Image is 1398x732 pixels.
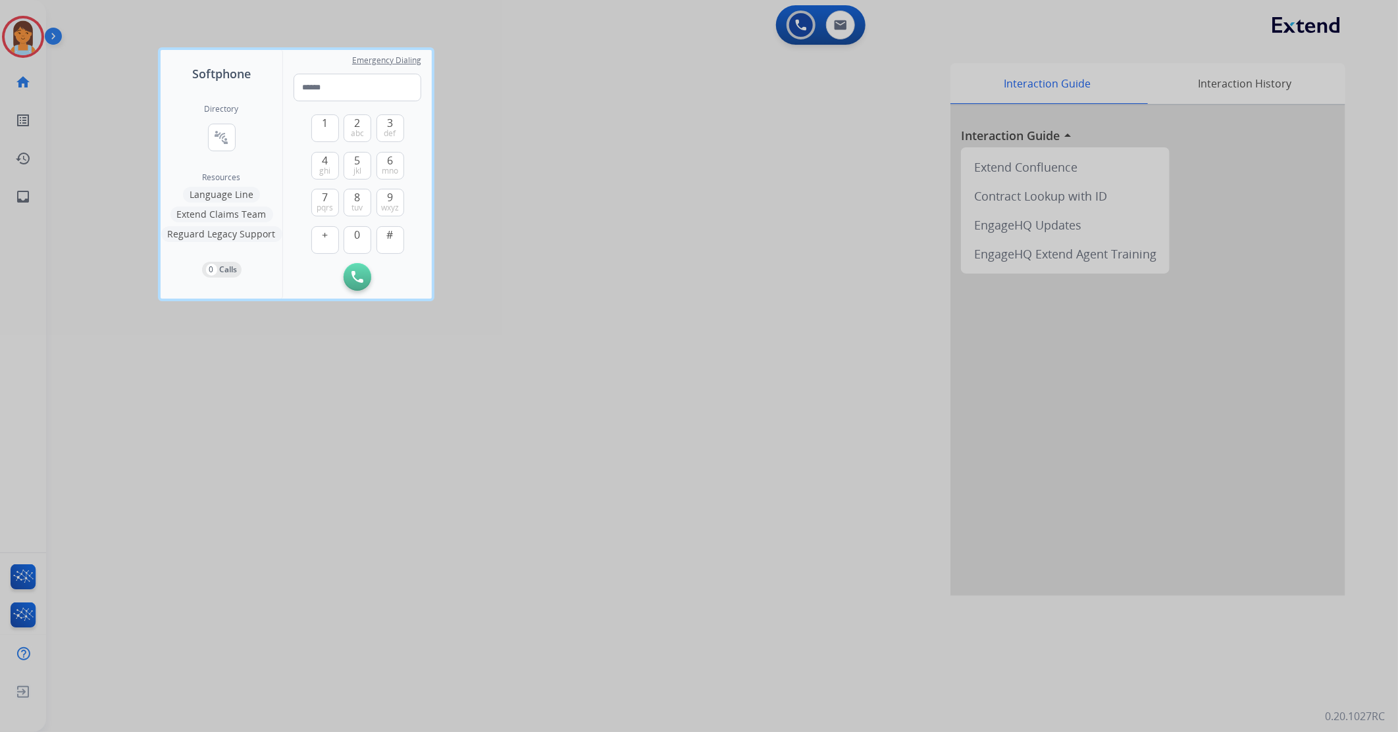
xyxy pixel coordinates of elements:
img: call-button [351,271,363,283]
button: 8tuv [344,189,371,216]
button: 5jkl [344,152,371,180]
button: # [376,226,404,254]
span: jkl [353,166,361,176]
button: Reguard Legacy Support [161,226,282,242]
button: 9wxyz [376,189,404,216]
span: def [384,128,396,139]
button: 1 [311,114,339,142]
span: Emergency Dialing [352,55,421,66]
button: 6mno [376,152,404,180]
p: 0.20.1027RC [1325,708,1385,724]
span: Resources [203,172,241,183]
button: 0Calls [202,262,242,278]
span: mno [382,166,398,176]
button: 4ghi [311,152,339,180]
button: Language Line [183,187,260,203]
span: 7 [322,189,328,205]
button: 0 [344,226,371,254]
mat-icon: connect_without_contact [214,130,230,145]
span: 5 [355,153,361,168]
button: + [311,226,339,254]
span: 6 [387,153,393,168]
span: 2 [355,115,361,131]
span: tuv [352,203,363,213]
p: 0 [206,264,217,276]
span: 8 [355,189,361,205]
span: 0 [355,227,361,243]
button: Extend Claims Team [170,207,273,222]
span: wxyz [381,203,399,213]
button: 2abc [344,114,371,142]
span: 1 [322,115,328,131]
span: 9 [387,189,393,205]
span: pqrs [317,203,333,213]
span: abc [351,128,364,139]
button: 7pqrs [311,189,339,216]
p: Calls [220,264,238,276]
button: 3def [376,114,404,142]
span: # [387,227,394,243]
span: ghi [319,166,330,176]
h2: Directory [205,104,239,114]
span: 4 [322,153,328,168]
span: 3 [387,115,393,131]
span: Softphone [192,64,251,83]
span: + [322,227,328,243]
